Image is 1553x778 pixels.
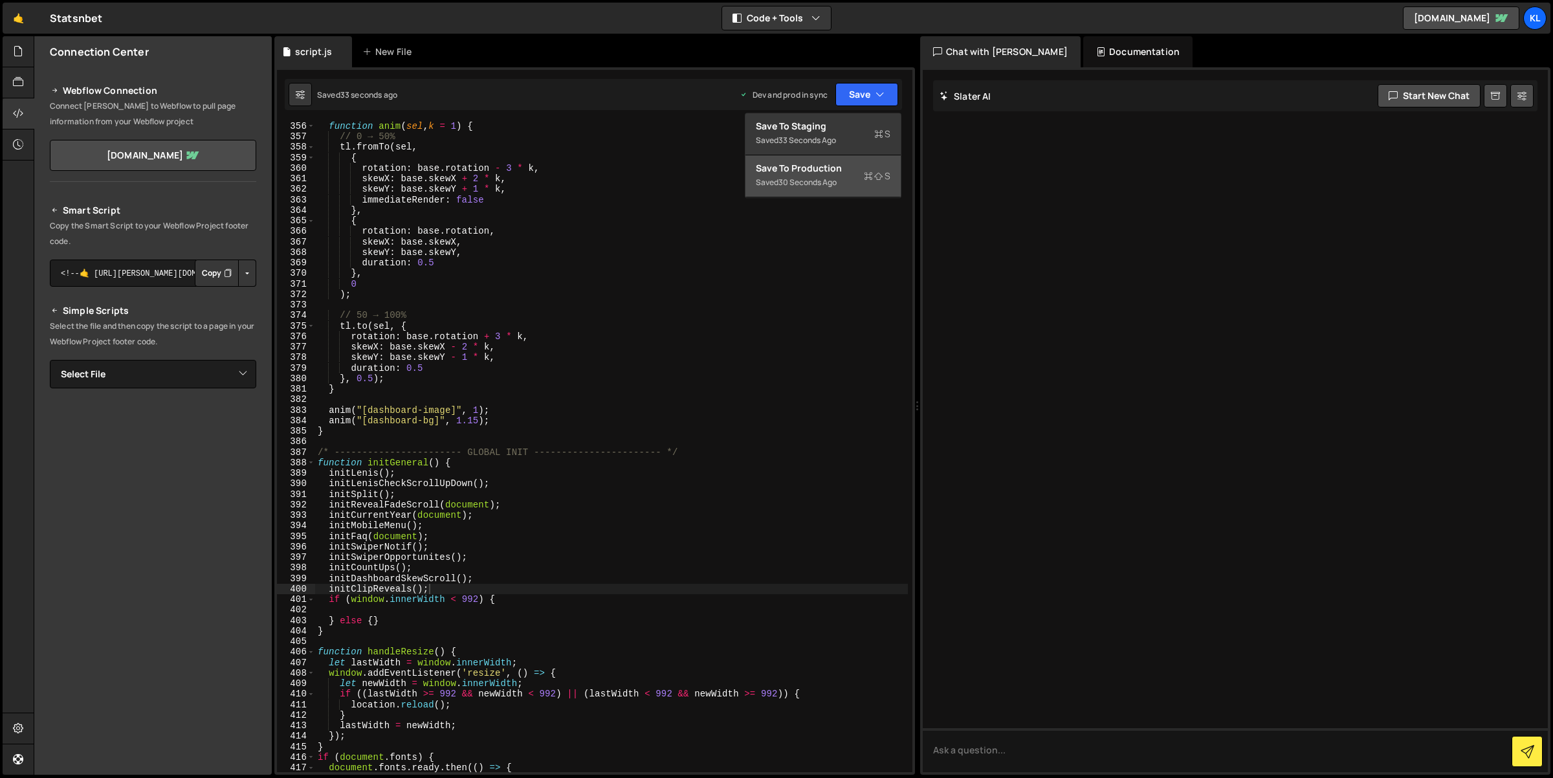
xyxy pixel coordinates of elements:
div: 394 [277,520,315,531]
div: 407 [277,658,315,668]
div: 392 [277,500,315,510]
div: 387 [277,447,315,458]
div: 364 [277,205,315,216]
div: Save to Production [756,162,890,175]
div: 382 [277,394,315,405]
div: 413 [277,720,315,731]
div: Save to Staging [756,120,890,133]
div: 414 [277,731,315,741]
div: 416 [277,752,315,762]
textarea: <!--🤙 [URL][PERSON_NAME][DOMAIN_NAME]> <script>document.addEventListener("DOMContentLoaded", func... [50,260,256,287]
a: Kl [1523,6,1547,30]
div: 362 [277,184,315,194]
div: 371 [277,279,315,289]
div: 405 [277,636,315,647]
div: 370 [277,268,315,278]
div: 372 [277,289,315,300]
div: Dev and prod in sync [740,89,828,100]
span: S [874,128,890,140]
div: 389 [277,468,315,478]
div: 374 [277,310,315,320]
div: Documentation [1083,36,1193,67]
div: 381 [277,384,315,394]
div: 415 [277,742,315,752]
div: 380 [277,373,315,384]
h2: Simple Scripts [50,303,256,318]
div: 401 [277,594,315,605]
div: 395 [277,531,315,542]
h2: Webflow Connection [50,83,256,98]
div: Button group with nested dropdown [195,260,256,287]
div: 357 [277,131,315,142]
button: Save to ProductionS Saved30 seconds ago [745,155,901,197]
h2: Smart Script [50,203,256,218]
h2: Connection Center [50,45,149,59]
div: 406 [277,647,315,657]
div: 410 [277,689,315,699]
div: 379 [277,363,315,373]
a: 🤙 [3,3,34,34]
button: Save [835,83,898,106]
p: Connect [PERSON_NAME] to Webflow to pull page information from your Webflow project [50,98,256,129]
div: 396 [277,542,315,552]
div: 33 seconds ago [778,135,836,146]
div: 373 [277,300,315,310]
div: 391 [277,489,315,500]
a: [DOMAIN_NAME] [50,140,256,171]
div: Saved [756,175,890,190]
div: 375 [277,321,315,331]
div: 369 [277,258,315,268]
div: 397 [277,552,315,562]
div: 398 [277,562,315,573]
div: 377 [277,342,315,352]
div: 33 seconds ago [340,89,397,100]
div: 402 [277,605,315,615]
div: Saved [756,133,890,148]
div: 403 [277,616,315,626]
div: 356 [277,121,315,131]
button: Start new chat [1378,84,1481,107]
div: 376 [277,331,315,342]
div: 384 [277,416,315,426]
div: 365 [277,216,315,226]
div: 412 [277,710,315,720]
div: 368 [277,247,315,258]
div: 366 [277,226,315,236]
div: Statsnbet [50,10,102,26]
div: 390 [277,478,315,489]
div: 385 [277,426,315,436]
div: 411 [277,700,315,710]
div: 400 [277,584,315,594]
div: 360 [277,163,315,173]
div: Chat with [PERSON_NAME] [920,36,1081,67]
div: 417 [277,762,315,773]
a: [DOMAIN_NAME] [1403,6,1519,30]
div: 383 [277,405,315,416]
p: Select the file and then copy the script to a page in your Webflow Project footer code. [50,318,256,350]
div: script.js [295,45,332,58]
div: 409 [277,678,315,689]
div: 386 [277,436,315,447]
button: Save to StagingS Saved33 seconds ago [745,113,901,155]
h2: Slater AI [940,90,991,102]
p: Copy the Smart Script to your Webflow Project footer code. [50,218,256,249]
div: 404 [277,626,315,636]
div: 361 [277,173,315,184]
div: 358 [277,142,315,152]
div: 378 [277,352,315,362]
div: 399 [277,573,315,584]
div: 393 [277,510,315,520]
iframe: YouTube video player [50,410,258,526]
button: Code + Tools [722,6,831,30]
div: Saved [317,89,397,100]
div: 388 [277,458,315,468]
div: 367 [277,237,315,247]
div: 30 seconds ago [778,177,837,188]
iframe: YouTube video player [50,535,258,651]
div: New File [362,45,417,58]
div: 408 [277,668,315,678]
span: S [864,170,890,183]
div: 359 [277,153,315,163]
div: 363 [277,195,315,205]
